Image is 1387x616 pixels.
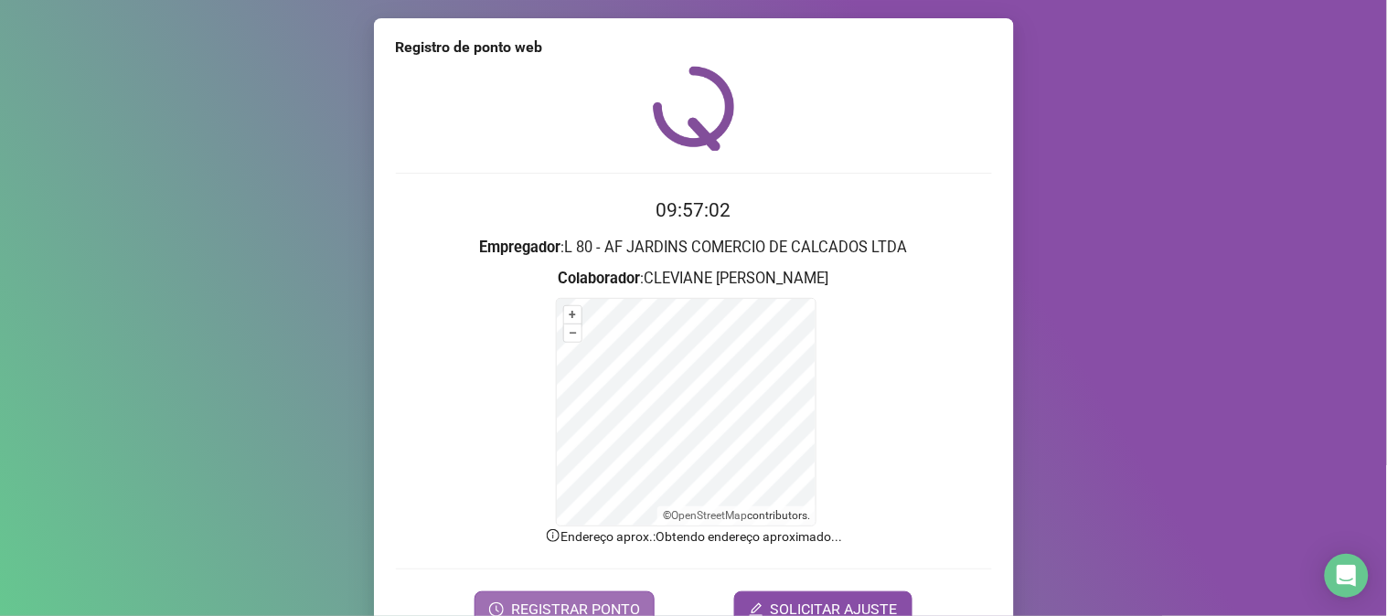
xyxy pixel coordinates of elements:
button: – [564,324,581,342]
h3: : L 80 - AF JARDINS COMERCIO DE CALCADOS LTDA [396,236,992,260]
h3: : CLEVIANE [PERSON_NAME] [396,267,992,291]
p: Endereço aprox. : Obtendo endereço aproximado... [396,526,992,547]
div: Open Intercom Messenger [1325,554,1369,598]
time: 09:57:02 [656,199,731,221]
a: OpenStreetMap [671,509,747,522]
strong: Colaborador [559,270,641,287]
div: Registro de ponto web [396,37,992,58]
span: info-circle [545,527,561,544]
strong: Empregador [480,239,561,256]
img: QRPoint [653,66,735,151]
button: + [564,306,581,324]
li: © contributors. [663,509,810,522]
